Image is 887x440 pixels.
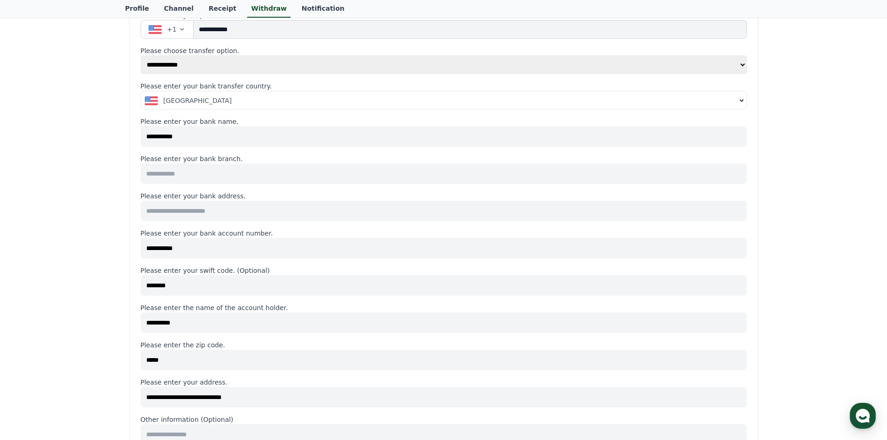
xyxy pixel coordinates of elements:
span: +1 [167,25,177,34]
span: Home [24,309,40,317]
p: Please enter your bank account number. [141,229,747,238]
p: Please enter the name of the account holder. [141,303,747,312]
p: Please enter your bank branch. [141,154,747,163]
p: Please enter your bank address. [141,191,747,201]
a: Home [3,295,61,318]
span: Messages [77,310,105,317]
p: Please enter your bank name. [141,117,747,126]
p: Please enter the zip code. [141,340,747,350]
p: Other information (Optional) [141,415,747,424]
p: Please enter your address. [141,378,747,387]
span: [GEOGRAPHIC_DATA] [163,96,232,105]
span: Settings [138,309,161,317]
p: Please enter your swift code. (Optional) [141,266,747,275]
p: Please enter your bank transfer country. [141,81,747,91]
a: Settings [120,295,179,318]
p: Please choose transfer option. [141,46,747,55]
a: Messages [61,295,120,318]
